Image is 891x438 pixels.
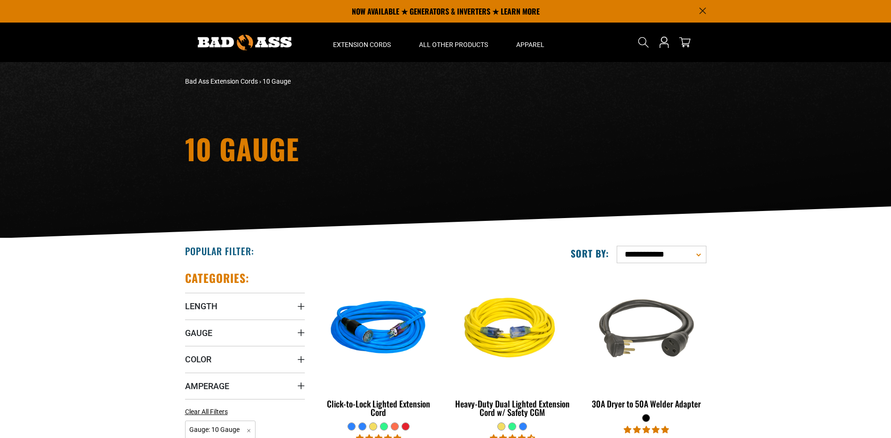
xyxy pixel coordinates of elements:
[452,271,572,422] a: yellow Heavy-Duty Dual Lighted Extension Cord w/ Safety CGM
[185,407,232,417] a: Clear All Filters
[319,275,438,383] img: blue
[624,425,669,434] span: 5.00 stars
[319,399,439,416] div: Click-to-Lock Lighted Extension Cord
[587,275,705,383] img: black
[453,275,572,383] img: yellow
[571,247,609,259] label: Sort by:
[185,77,528,86] nav: breadcrumbs
[333,40,391,49] span: Extension Cords
[185,328,212,338] span: Gauge
[198,35,292,50] img: Bad Ass Extension Cords
[185,245,254,257] h2: Popular Filter:
[185,373,305,399] summary: Amperage
[185,346,305,372] summary: Color
[405,23,502,62] summary: All Other Products
[636,35,651,50] summary: Search
[452,399,572,416] div: Heavy-Duty Dual Lighted Extension Cord w/ Safety CGM
[319,271,439,422] a: blue Click-to-Lock Lighted Extension Cord
[185,425,256,434] a: Gauge: 10 Gauge
[502,23,558,62] summary: Apparel
[185,354,211,365] span: Color
[185,293,305,319] summary: Length
[319,23,405,62] summary: Extension Cords
[586,399,706,408] div: 30A Dryer to 50A Welder Adapter
[185,320,305,346] summary: Gauge
[185,78,258,85] a: Bad Ass Extension Cords
[586,271,706,414] a: black 30A Dryer to 50A Welder Adapter
[185,134,528,163] h1: 10 Gauge
[185,271,250,285] h2: Categories:
[185,408,228,415] span: Clear All Filters
[185,381,229,391] span: Amperage
[185,301,217,312] span: Length
[516,40,544,49] span: Apparel
[263,78,291,85] span: 10 Gauge
[259,78,261,85] span: ›
[419,40,488,49] span: All Other Products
